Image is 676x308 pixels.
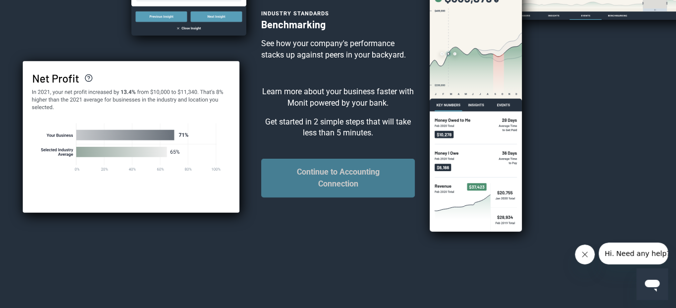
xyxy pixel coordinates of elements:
button: Continue to Accounting Connection [261,159,415,197]
iframe: Message from company [599,243,668,264]
p: See how your company's performance stacks up against peers in your backyard. [261,38,415,61]
div: Industry Standards [261,7,415,18]
p: Learn more about your business faster with Monit powered by your bank. [261,86,415,109]
iframe: Button to launch messaging window [636,268,668,300]
h3: Benchmarking [261,18,415,30]
p: Get started in 2 simple steps that will take less than 5 minutes. [261,117,415,139]
span: Hi. Need any help? [6,7,71,15]
iframe: Close message [575,245,595,264]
